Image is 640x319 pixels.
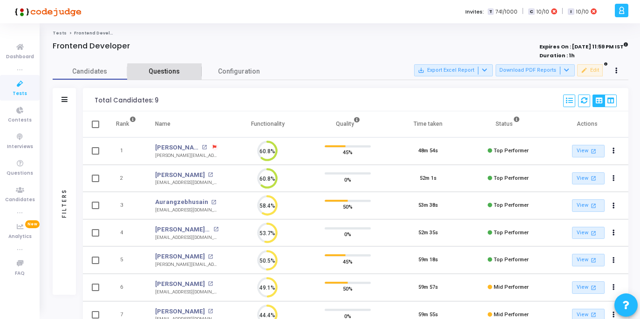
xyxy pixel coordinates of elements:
[607,254,620,267] button: Actions
[155,197,208,207] a: Aurangzebhusain
[494,257,529,263] span: Top Performer
[106,192,146,219] td: 3
[53,41,130,51] h4: Frontend Developer
[414,119,443,129] div: Time taken
[343,202,353,211] span: 50%
[106,165,146,192] td: 2
[15,270,25,278] span: FAQ
[465,8,484,16] label: Invites:
[213,227,218,232] mat-icon: open_in_new
[8,233,32,241] span: Analytics
[155,289,218,296] div: [EMAIL_ADDRESS][DOMAIN_NAME]
[13,90,27,98] span: Tests
[343,148,353,157] span: 45%
[590,174,598,182] mat-icon: open_in_new
[53,30,628,36] nav: breadcrumb
[418,284,438,292] div: 59m 57s
[494,175,529,181] span: Top Performer
[155,261,218,268] div: [PERSON_NAME][EMAIL_ADDRESS][DOMAIN_NAME]
[607,199,620,212] button: Actions
[344,175,351,184] span: 0%
[572,281,605,294] a: View
[496,8,517,16] span: 741/1000
[590,284,598,292] mat-icon: open_in_new
[155,119,170,129] div: Name
[344,230,351,239] span: 0%
[127,67,202,76] span: Questions
[8,116,32,124] span: Contests
[494,312,529,318] span: Mid Performer
[155,252,205,261] a: [PERSON_NAME]
[581,67,587,74] mat-icon: edit
[496,64,575,76] button: Download PDF Reports
[5,196,35,204] span: Candidates
[572,254,605,266] a: View
[572,172,605,185] a: View
[106,274,146,301] td: 6
[494,284,529,290] span: Mid Performer
[155,179,218,186] div: [EMAIL_ADDRESS][DOMAIN_NAME]
[208,281,213,286] mat-icon: open_in_new
[572,227,605,239] a: View
[7,143,33,151] span: Interviews
[577,64,603,76] button: Edit
[418,229,438,237] div: 52m 35s
[468,111,548,137] th: Status
[7,170,33,177] span: Questions
[53,67,127,76] span: Candidates
[343,257,353,266] span: 45%
[420,175,436,183] div: 52m 1s
[590,229,598,237] mat-icon: open_in_new
[537,8,549,16] span: 10/10
[202,145,207,150] mat-icon: open_in_new
[607,281,620,294] button: Actions
[414,64,493,76] button: Export Excel Report
[418,147,438,155] div: 48m 54s
[418,202,438,210] div: 53m 38s
[607,172,620,185] button: Actions
[522,7,524,16] span: |
[418,256,438,264] div: 59m 18s
[106,137,146,165] td: 1
[590,311,598,319] mat-icon: open_in_new
[228,111,308,137] th: Functionality
[590,256,598,264] mat-icon: open_in_new
[568,8,574,15] span: I
[488,8,494,15] span: T
[218,67,260,76] span: Configuration
[95,97,158,104] div: Total Candidates: 9
[418,311,438,319] div: 59m 55s
[106,219,146,247] td: 4
[590,147,598,155] mat-icon: open_in_new
[208,254,213,259] mat-icon: open_in_new
[494,202,529,208] span: Top Performer
[6,53,34,61] span: Dashboard
[607,145,620,158] button: Actions
[155,225,211,234] a: [PERSON_NAME] Intel
[155,143,199,152] a: [PERSON_NAME]
[155,152,218,159] div: [PERSON_NAME][EMAIL_ADDRESS][DOMAIN_NAME]
[60,152,68,254] div: Filters
[572,145,605,157] a: View
[53,30,67,36] a: Tests
[12,2,82,21] img: logo
[74,30,122,36] span: Frontend Developer
[155,307,205,316] a: [PERSON_NAME]
[308,111,388,137] th: Quality
[106,246,146,274] td: 5
[155,234,218,241] div: [EMAIL_ADDRESS][DOMAIN_NAME]
[590,202,598,210] mat-icon: open_in_new
[539,41,628,51] strong: Expires On : [DATE] 11:59 PM IST
[208,309,213,314] mat-icon: open_in_new
[25,220,40,228] span: New
[155,207,218,214] div: [EMAIL_ADDRESS][DOMAIN_NAME]
[592,95,617,107] div: View Options
[572,199,605,212] a: View
[548,111,628,137] th: Actions
[208,172,213,177] mat-icon: open_in_new
[539,52,575,59] strong: Duration : 1h
[576,8,589,16] span: 10/10
[562,7,563,16] span: |
[528,8,534,15] span: C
